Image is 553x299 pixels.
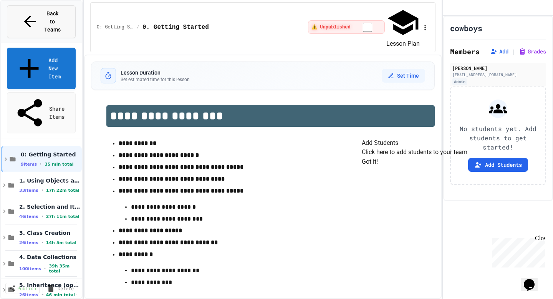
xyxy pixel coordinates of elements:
[19,254,80,261] span: 4. Data Collections
[450,46,480,57] h2: Members
[311,24,350,30] span: ⚠️ Unpublished
[450,23,482,33] h1: cowboys
[362,148,467,157] p: Click here to add students to your team
[41,239,43,246] span: •
[7,5,76,38] button: Back to Teams
[19,177,80,184] span: 1. Using Objects and Methods
[121,76,190,83] p: Set estimated time for this lesson
[382,69,425,83] button: Set Time
[142,23,209,32] span: 0. Getting Started
[457,124,539,152] p: No students yet. Add students to get started!
[19,240,38,245] span: 26 items
[19,214,38,219] span: 46 items
[518,48,546,55] button: Grades
[43,10,61,34] span: Back to Teams
[46,240,76,245] span: 14h 5m total
[5,283,40,294] a: Publish
[41,187,43,193] span: •
[19,188,38,193] span: 33 items
[490,48,508,55] button: Add
[43,282,77,295] a: Delete
[40,161,41,167] span: •
[452,65,544,71] div: [PERSON_NAME]
[308,20,384,34] div: ⚠️ Students cannot see this content! Click the toggle to publish it and make it visible to your c...
[41,213,43,219] span: •
[3,3,53,49] div: Chat with us now!Close
[489,235,545,267] iframe: chat widget
[354,23,381,32] input: publish toggle
[468,158,528,172] button: Add Students
[512,47,515,56] span: |
[137,24,139,30] span: /
[452,78,467,85] div: Admin
[97,24,134,30] span: 0: Getting Started
[7,92,76,133] a: Share Items
[49,264,80,274] span: 39h 35m total
[362,157,378,166] button: Got it!
[521,268,545,291] iframe: chat widget
[19,229,80,236] span: 3. Class Creation
[46,214,79,219] span: 27h 11m total
[46,188,79,193] span: 17h 22m total
[121,69,190,76] h3: Lesson Duration
[21,151,80,158] span: 0: Getting Started
[19,203,80,210] span: 2. Selection and Iteration
[7,48,76,89] a: Add New Item
[19,266,41,271] span: 100 items
[452,72,544,78] div: [EMAIL_ADDRESS][DOMAIN_NAME]
[45,162,73,167] span: 35 min total
[21,162,37,167] span: 9 items
[44,266,46,272] span: •
[386,6,420,49] button: Lesson Plan
[362,138,467,148] h2: Add Students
